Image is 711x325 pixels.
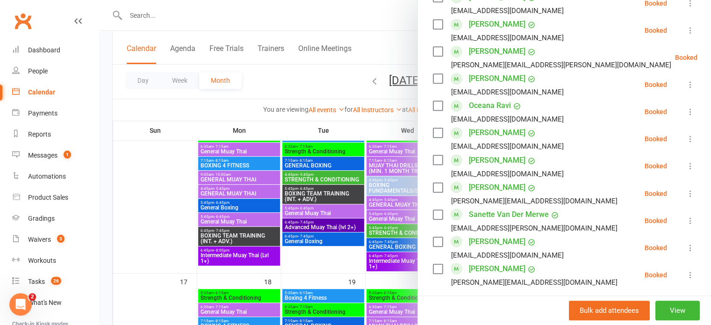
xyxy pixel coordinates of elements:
[645,163,667,169] div: Booked
[28,109,57,117] div: Payments
[12,82,99,103] a: Calendar
[12,61,99,82] a: People
[451,140,564,152] div: [EMAIL_ADDRESS][DOMAIN_NAME]
[28,236,51,243] div: Waivers
[469,153,525,168] a: [PERSON_NAME]
[451,113,564,125] div: [EMAIL_ADDRESS][DOMAIN_NAME]
[675,54,697,61] div: Booked
[645,136,667,142] div: Booked
[469,71,525,86] a: [PERSON_NAME]
[28,215,55,222] div: Gradings
[451,222,618,234] div: [EMAIL_ADDRESS][PERSON_NAME][DOMAIN_NAME]
[29,293,36,301] span: 2
[12,40,99,61] a: Dashboard
[12,103,99,124] a: Payments
[28,152,57,159] div: Messages
[28,194,68,201] div: Product Sales
[12,187,99,208] a: Product Sales
[469,180,525,195] a: [PERSON_NAME]
[451,59,671,71] div: [PERSON_NAME][EMAIL_ADDRESS][PERSON_NAME][DOMAIN_NAME]
[569,301,650,320] button: Bulk add attendees
[12,229,99,250] a: Waivers 3
[51,277,61,285] span: 26
[57,235,65,243] span: 3
[9,293,32,316] iframe: Intercom live chat
[451,195,618,207] div: [PERSON_NAME][EMAIL_ADDRESS][DOMAIN_NAME]
[469,44,525,59] a: [PERSON_NAME]
[645,190,667,197] div: Booked
[469,234,525,249] a: [PERSON_NAME]
[12,250,99,271] a: Workouts
[28,130,51,138] div: Reports
[12,124,99,145] a: Reports
[451,276,618,289] div: [PERSON_NAME][EMAIL_ADDRESS][DOMAIN_NAME]
[11,9,35,33] a: Clubworx
[12,145,99,166] a: Messages 1
[645,27,667,34] div: Booked
[645,245,667,251] div: Booked
[64,151,71,159] span: 1
[655,301,700,320] button: View
[28,173,66,180] div: Automations
[451,168,564,180] div: [EMAIL_ADDRESS][DOMAIN_NAME]
[451,5,564,17] div: [EMAIL_ADDRESS][DOMAIN_NAME]
[28,278,45,285] div: Tasks
[451,249,564,261] div: [EMAIL_ADDRESS][DOMAIN_NAME]
[645,272,667,278] div: Booked
[451,86,564,98] div: [EMAIL_ADDRESS][DOMAIN_NAME]
[12,208,99,229] a: Gradings
[645,108,667,115] div: Booked
[469,17,525,32] a: [PERSON_NAME]
[28,257,56,264] div: Workouts
[645,217,667,224] div: Booked
[12,166,99,187] a: Automations
[451,32,564,44] div: [EMAIL_ADDRESS][DOMAIN_NAME]
[469,261,525,276] a: [PERSON_NAME]
[469,207,549,222] a: Sanette Van Der Merwe
[469,98,511,113] a: Oceana Ravi
[28,299,62,306] div: What's New
[12,271,99,292] a: Tasks 26
[28,88,55,96] div: Calendar
[28,46,60,54] div: Dashboard
[28,67,48,75] div: People
[469,125,525,140] a: [PERSON_NAME]
[12,292,99,313] a: What's New
[645,81,667,88] div: Booked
